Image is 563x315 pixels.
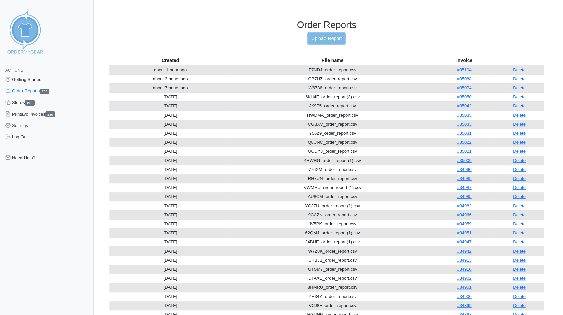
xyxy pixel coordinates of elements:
[457,294,471,299] a: #34900
[457,276,471,281] a: #34902
[457,113,471,118] a: #35035
[457,249,471,254] a: #34942
[308,33,345,44] a: Upload Report
[457,239,471,244] a: #34947
[513,131,526,136] a: Delete
[231,120,434,129] td: CGBXV_order_report.csv
[457,67,471,72] a: #35104
[109,192,231,201] td: [DATE]
[109,147,231,156] td: [DATE]
[109,301,231,310] td: [DATE]
[109,165,231,174] td: [DATE]
[513,285,526,290] a: Delete
[231,201,434,210] td: YGJZU_order_report (1).csv
[457,140,471,145] a: #35022
[513,249,526,254] a: Delete
[231,246,434,256] td: W7Z8K_order_report.csv
[231,228,434,237] td: 62QMJ_order_report (1).csv
[231,74,434,83] td: GB7HZ_order_report.csv
[109,292,231,301] td: [DATE]
[25,100,35,106] span: 229
[457,122,471,127] a: #35033
[109,274,231,283] td: [DATE]
[231,83,434,92] td: W6736_order_report.csv
[513,158,526,163] a: Delete
[231,301,434,310] td: VCJ8F_order_report.csv
[231,274,434,283] td: DTAXE_order_report.csv
[109,228,231,237] td: [DATE]
[513,185,526,190] a: Delete
[231,147,434,156] td: UCDY3_order_report.csv
[109,256,231,265] td: [DATE]
[5,68,23,73] span: Actions
[231,256,434,265] td: UKBJB_order_report.csv
[457,212,471,217] a: #34966
[513,239,526,244] a: Delete
[109,283,231,292] td: [DATE]
[231,92,434,101] td: 6KH4F_order_report (3).csv
[231,283,434,292] td: 8HMRU_order_report.csv
[513,267,526,272] a: Delete
[457,203,471,208] a: #34982
[109,65,231,75] td: about 1 hour ago
[457,267,471,272] a: #34910
[109,74,231,83] td: about 3 hours ago
[457,258,471,263] a: #34913
[457,285,471,290] a: #34901
[513,258,526,263] a: Delete
[457,194,471,199] a: #34985
[109,92,231,101] td: [DATE]
[457,131,471,136] a: #35031
[513,230,526,235] a: Delete
[457,158,471,163] a: #35009
[109,201,231,210] td: [DATE]
[231,265,434,274] td: GTSM7_order_report.csv
[513,167,526,172] a: Delete
[513,85,526,90] a: Delete
[231,292,434,301] td: YH34Y_order_report.csv
[231,101,434,110] td: JK9F5_order_report.csv
[513,149,526,154] a: Delete
[457,103,471,108] a: #35042
[513,221,526,226] a: Delete
[513,212,526,217] a: Delete
[513,94,526,99] a: Delete
[457,85,471,90] a: #35074
[513,67,526,72] a: Delete
[513,303,526,308] a: Delete
[513,76,526,81] a: Delete
[109,237,231,246] td: [DATE]
[109,56,231,65] th: Created
[109,174,231,183] td: [DATE]
[457,167,471,172] a: #34990
[109,265,231,274] td: [DATE]
[231,219,434,228] td: JV5PK_order_report.csv
[109,219,231,228] td: [DATE]
[231,110,434,120] td: HWDMA_order_report.csv
[231,174,434,183] td: RH7UN_order_report.csv
[109,129,231,138] td: [DATE]
[231,165,434,174] td: 776XM_order_report.csv
[231,129,434,138] td: Y56Z9_order_report.csv
[109,183,231,192] td: [DATE]
[231,65,434,75] td: F7NDJ_order_report.csv
[457,303,471,308] a: #34899
[109,101,231,110] td: [DATE]
[109,156,231,165] td: [DATE]
[109,138,231,147] td: [DATE]
[231,56,434,65] th: File name
[513,113,526,118] a: Delete
[109,83,231,92] td: about 7 hours ago
[231,237,434,246] td: J4BHE_order_report (1).csv
[513,194,526,199] a: Delete
[457,76,471,81] a: #35088
[513,103,526,108] a: Delete
[457,94,471,99] a: #35050
[457,221,471,226] a: #34959
[513,294,526,299] a: Delete
[457,230,471,235] a: #34951
[45,111,55,117] span: 236
[231,138,434,147] td: Q8UNC_order_report.csv
[513,176,526,181] a: Delete
[457,185,471,190] a: #34987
